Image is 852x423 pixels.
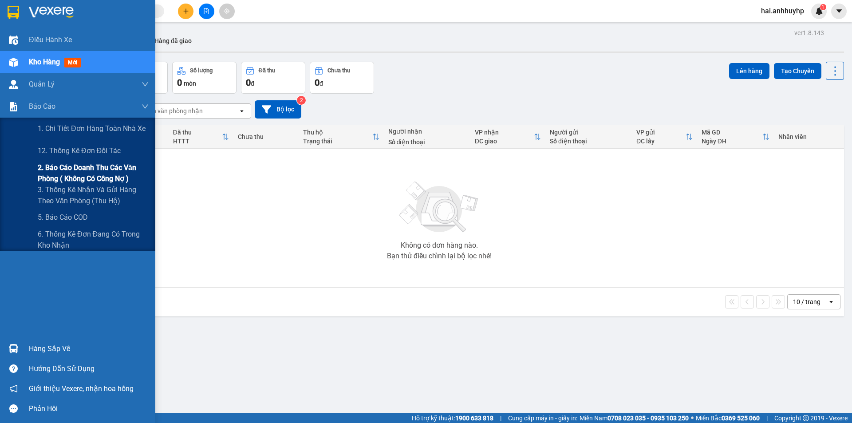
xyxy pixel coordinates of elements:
sup: 2 [297,96,306,105]
span: question-circle [9,364,18,373]
button: Lên hàng [729,63,769,79]
button: Số lượng0món [172,62,237,94]
img: warehouse-icon [9,344,18,353]
button: Hàng đã giao [147,30,199,51]
span: Cung cấp máy in - giấy in: [508,413,577,423]
div: Trạng thái [303,138,372,145]
span: đ [251,80,254,87]
th: Toggle SortBy [470,125,545,149]
span: copyright [803,415,809,421]
div: Số điện thoại [550,138,627,145]
span: đ [319,80,323,87]
sup: 1 [820,4,826,10]
div: Thu hộ [303,129,372,136]
img: icon-new-feature [815,7,823,15]
div: Hàng sắp về [29,342,149,356]
div: VP gửi [636,129,686,136]
svg: open [828,298,835,305]
div: Đã thu [259,67,275,74]
th: Toggle SortBy [697,125,774,149]
div: Chưa thu [327,67,350,74]
div: Người nhận [388,128,466,135]
span: notification [9,384,18,393]
button: Chưa thu0đ [310,62,374,94]
div: Người gửi [550,129,627,136]
th: Toggle SortBy [299,125,384,149]
span: 0 [177,77,182,88]
div: Chọn văn phòng nhận [142,107,203,115]
span: 3. Thống kê nhận và gửi hàng theo văn phòng (thu hộ) [38,184,149,206]
span: down [142,81,149,88]
span: down [142,103,149,110]
span: món [184,80,196,87]
span: | [766,413,768,423]
span: Báo cáo [29,101,55,112]
img: logo [4,35,49,80]
button: Đã thu0đ [241,62,305,94]
div: Số điện thoại [388,138,466,146]
div: Chưa thu [238,133,294,140]
span: ⚪️ [691,416,694,420]
span: mới [64,58,81,67]
span: aim [224,8,230,14]
span: Hỗ trợ kỹ thuật: [412,413,493,423]
th: Toggle SortBy [632,125,697,149]
span: | [500,413,501,423]
img: logo-vxr [8,6,19,19]
span: Miền Bắc [696,413,760,423]
span: Miền Nam [580,413,689,423]
div: Mã GD [702,129,762,136]
div: Ngày ĐH [702,138,762,145]
strong: 1900 633 818 [455,415,493,422]
img: warehouse-icon [9,36,18,45]
img: svg+xml;base64,PHN2ZyBjbGFzcz0ibGlzdC1wbHVnX19zdmciIHhtbG5zPSJodHRwOi8vd3d3LnczLm9yZy8yMDAwL3N2Zy... [395,176,484,238]
strong: 0708 023 035 - 0935 103 250 [607,415,689,422]
button: Bộ lọc [255,100,301,119]
span: Giới thiệu Vexere, nhận hoa hồng [29,383,134,394]
span: hai.anhhuyhp [754,5,811,16]
div: ver 1.8.143 [794,28,824,38]
span: message [9,404,18,413]
svg: open [238,107,245,115]
div: ĐC lấy [636,138,686,145]
span: Điều hành xe [29,34,72,45]
th: Toggle SortBy [169,125,234,149]
span: Quản Lý [29,79,55,90]
div: 10 / trang [793,297,820,306]
button: file-add [199,4,214,19]
span: 6. Thống kê đơn đang có trong kho nhận [38,229,149,251]
div: Không có đơn hàng nào. [401,242,478,249]
div: Đã thu [173,129,222,136]
button: aim [219,4,235,19]
div: Nhân viên [778,133,840,140]
img: warehouse-icon [9,80,18,89]
div: VP nhận [475,129,534,136]
strong: 0369 525 060 [722,415,760,422]
span: caret-down [835,7,843,15]
div: Số lượng [190,67,213,74]
span: plus [183,8,189,14]
div: Bạn thử điều chỉnh lại bộ lọc nhé! [387,253,492,260]
span: Chuyển phát nhanh: [GEOGRAPHIC_DATA] - [GEOGRAPHIC_DATA] [50,38,127,70]
span: Kho hàng [29,58,60,66]
strong: CHUYỂN PHÁT NHANH VIP ANH HUY [55,7,122,36]
span: file-add [203,8,209,14]
div: HTTT [173,138,222,145]
button: caret-down [831,4,847,19]
span: 1 [821,4,824,10]
button: Tạo Chuyến [774,63,821,79]
div: Phản hồi [29,402,149,415]
span: 5. Báo cáo COD [38,212,88,223]
img: solution-icon [9,102,18,111]
button: plus [178,4,193,19]
div: Hướng dẫn sử dụng [29,362,149,376]
span: 0 [315,77,319,88]
span: 12. Thống kê đơn đối tác [38,145,121,156]
img: warehouse-icon [9,58,18,67]
span: 1. Chi tiết đơn hàng toàn nhà xe [38,123,146,134]
span: 2. Báo cáo doanh thu các văn phòng ( không có công nợ ) [38,162,149,184]
span: 0 [246,77,251,88]
div: ĐC giao [475,138,534,145]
